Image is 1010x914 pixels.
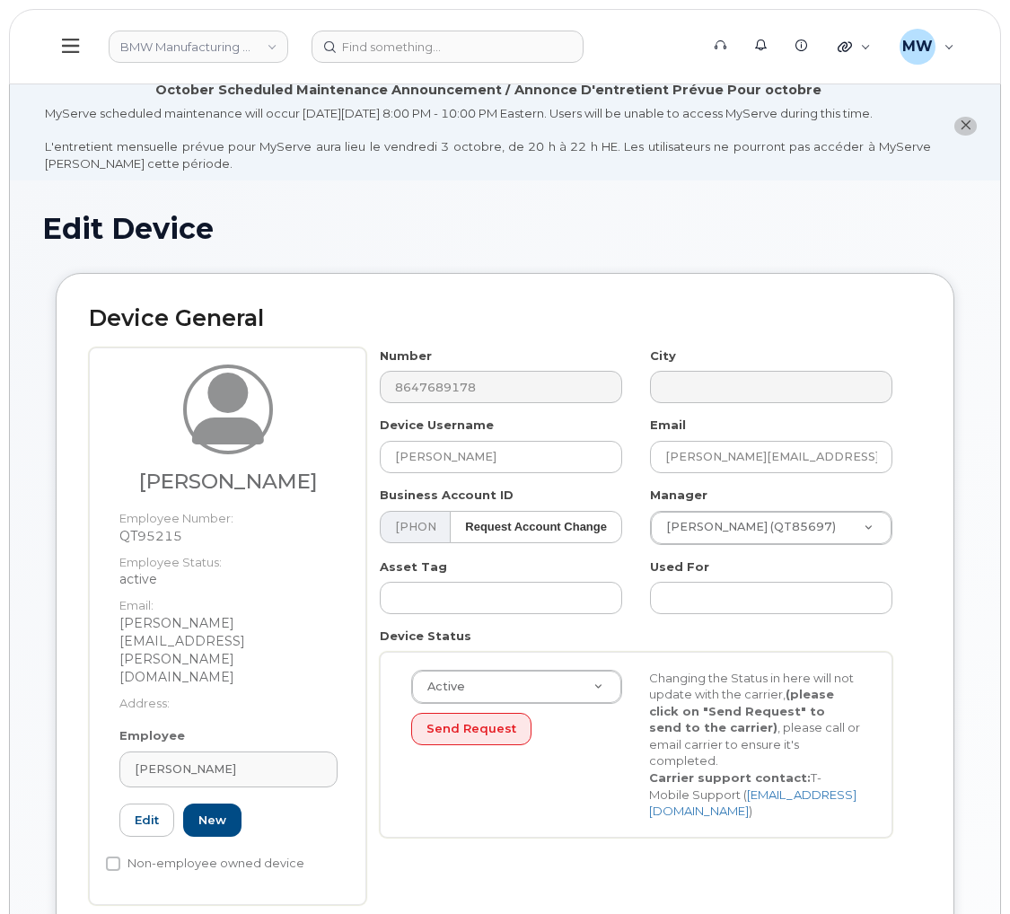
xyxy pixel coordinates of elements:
a: Active [412,671,621,703]
label: Asset Tag [380,558,447,576]
dt: Address: [119,686,338,712]
div: October Scheduled Maintenance Announcement / Annonce D'entretient Prévue Pour octobre [155,81,821,100]
label: Used For [650,558,709,576]
a: [PERSON_NAME] [119,751,338,787]
dd: active [119,570,338,588]
input: Non-employee owned device [106,857,120,871]
strong: Request Account Change [465,520,607,533]
a: Edit [119,804,174,837]
dt: Email: [119,588,338,614]
dd: [PERSON_NAME][EMAIL_ADDRESS][PERSON_NAME][DOMAIN_NAME] [119,614,338,686]
label: Non-employee owned device [106,853,304,874]
label: Employee [119,727,185,744]
label: Number [380,347,432,365]
h1: Edit Device [42,213,968,244]
label: Business Account ID [380,487,514,504]
button: Request Account Change [450,511,622,544]
span: [PERSON_NAME] (QT85697) [655,519,836,535]
span: [PERSON_NAME] [135,760,236,778]
label: Manager [650,487,707,504]
button: close notification [954,117,977,136]
div: MyServe scheduled maintenance will occur [DATE][DATE] 8:00 PM - 10:00 PM Eastern. Users will be u... [45,105,931,171]
button: Send Request [411,713,531,746]
strong: (please click on "Send Request" to send to the carrier) [649,687,834,734]
dt: Employee Number: [119,501,338,527]
a: [PERSON_NAME] (QT85697) [651,512,891,544]
span: Active [417,679,465,695]
dd: QT95215 [119,527,338,545]
div: Changing the Status in here will not update with the carrier, , please call or email carrier to e... [636,670,874,820]
label: Device Username [380,417,494,434]
h3: [PERSON_NAME] [119,470,338,493]
label: City [650,347,676,365]
a: [EMAIL_ADDRESS][DOMAIN_NAME] [649,787,856,819]
label: Email [650,417,686,434]
strong: Carrier support contact: [649,770,811,785]
a: New [183,804,242,837]
label: Device Status [380,628,471,645]
h2: Device General [89,306,921,331]
dt: Employee Status: [119,545,338,571]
